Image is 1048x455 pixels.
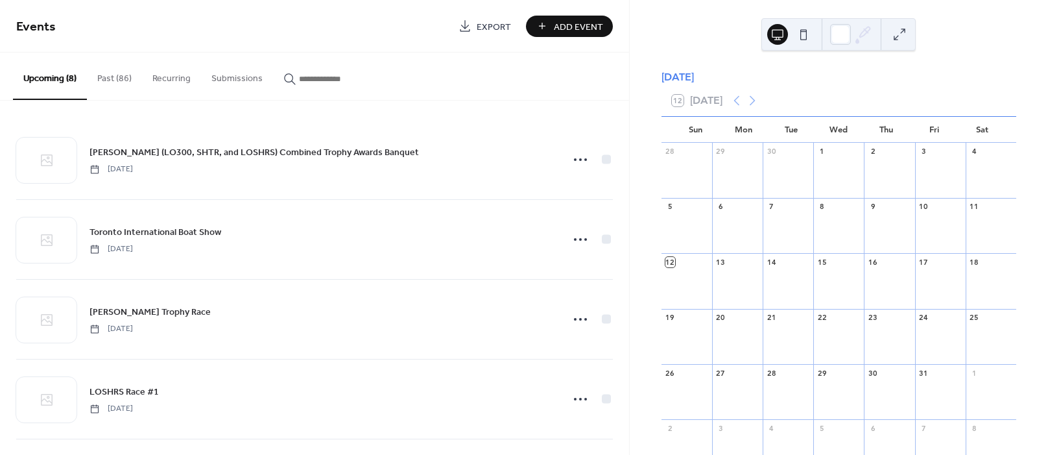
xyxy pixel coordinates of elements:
[767,202,776,212] div: 7
[477,20,511,34] span: Export
[661,69,1016,85] div: [DATE]
[970,368,979,378] div: 1
[970,257,979,267] div: 18
[919,257,929,267] div: 17
[89,403,133,415] span: [DATE]
[716,423,726,433] div: 3
[554,20,603,34] span: Add Event
[919,313,929,323] div: 24
[89,225,221,240] a: Toronto International Boat Show
[863,117,911,143] div: Thu
[817,202,827,212] div: 8
[716,202,726,212] div: 6
[817,423,827,433] div: 5
[767,368,776,378] div: 28
[665,257,675,267] div: 12
[716,147,726,156] div: 29
[89,384,159,399] a: LOSHRS Race #1
[89,145,419,160] a: [PERSON_NAME] (LO300, SHTR, and LOSHRS) Combined Trophy Awards Banquet
[970,202,979,212] div: 11
[970,147,979,156] div: 4
[672,117,720,143] div: Sun
[89,386,159,399] span: LOSHRS Race #1
[89,304,211,319] a: [PERSON_NAME] Trophy Race
[526,16,613,37] button: Add Event
[767,117,815,143] div: Tue
[868,313,877,323] div: 23
[665,313,675,323] div: 19
[817,368,827,378] div: 29
[89,226,221,240] span: Toronto International Boat Show
[767,257,776,267] div: 14
[89,243,133,255] span: [DATE]
[970,423,979,433] div: 8
[767,147,776,156] div: 30
[919,147,929,156] div: 3
[142,53,201,99] button: Recurring
[716,313,726,323] div: 20
[767,423,776,433] div: 4
[919,423,929,433] div: 7
[89,146,419,160] span: [PERSON_NAME] (LO300, SHTR, and LOSHRS) Combined Trophy Awards Banquet
[665,423,675,433] div: 2
[815,117,863,143] div: Wed
[868,423,877,433] div: 6
[201,53,273,99] button: Submissions
[919,202,929,212] div: 10
[719,117,767,143] div: Mon
[89,323,133,335] span: [DATE]
[665,147,675,156] div: 28
[911,117,959,143] div: Fri
[89,306,211,319] span: [PERSON_NAME] Trophy Race
[89,164,133,175] span: [DATE]
[817,313,827,323] div: 22
[665,202,675,212] div: 5
[767,313,776,323] div: 21
[970,313,979,323] div: 25
[87,53,142,99] button: Past (86)
[665,368,675,378] div: 26
[868,147,877,156] div: 2
[868,368,877,378] div: 30
[919,368,929,378] div: 31
[817,147,827,156] div: 1
[817,257,827,267] div: 15
[449,16,521,37] a: Export
[716,257,726,267] div: 13
[868,257,877,267] div: 16
[716,368,726,378] div: 27
[13,53,87,100] button: Upcoming (8)
[868,202,877,212] div: 9
[958,117,1006,143] div: Sat
[16,14,56,40] span: Events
